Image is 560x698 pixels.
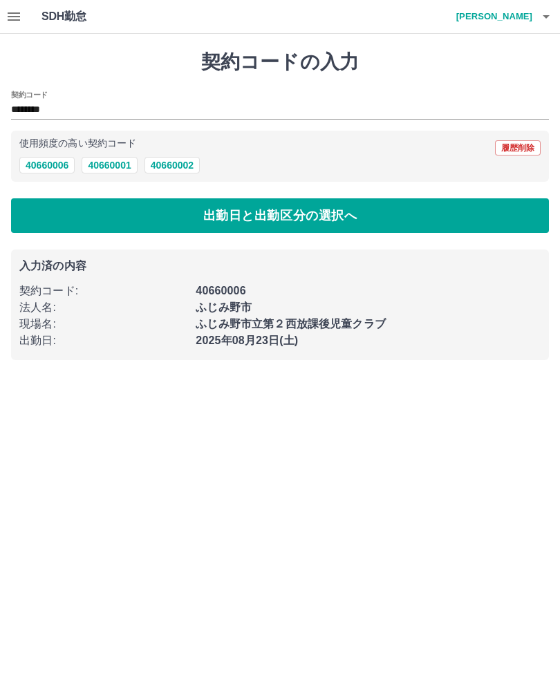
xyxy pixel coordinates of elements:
button: 40660002 [144,157,200,173]
p: 契約コード : [19,283,187,299]
p: 入力済の内容 [19,261,541,272]
p: 使用頻度の高い契約コード [19,139,136,149]
p: 現場名 : [19,316,187,332]
b: 40660006 [196,285,245,296]
button: 出勤日と出勤区分の選択へ [11,198,549,233]
button: 40660006 [19,157,75,173]
p: 出勤日 : [19,332,187,349]
h2: 契約コード [11,89,48,100]
b: ふじみ野市立第２西放課後児童クラブ [196,318,386,330]
b: 2025年08月23日(土) [196,334,298,346]
b: ふじみ野市 [196,301,252,313]
button: 履歴削除 [495,140,541,155]
button: 40660001 [82,157,137,173]
p: 法人名 : [19,299,187,316]
h1: 契約コードの入力 [11,50,549,74]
